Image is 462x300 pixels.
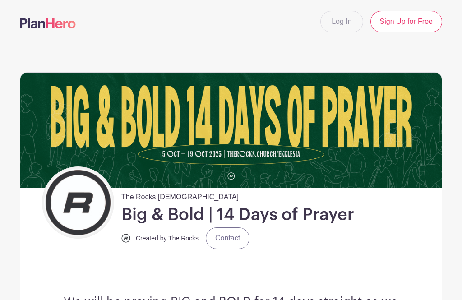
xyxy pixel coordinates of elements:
[121,188,239,203] span: The Rocks [DEMOGRAPHIC_DATA]
[20,73,442,188] img: Big&Bold%2014%20Days%20of%20Prayer_Header.png
[370,11,442,32] a: Sign Up for Free
[136,235,199,242] small: Created by The Rocks
[44,169,112,236] img: Icon%20Logo_B.jpg
[20,18,76,28] img: logo-507f7623f17ff9eddc593b1ce0a138ce2505c220e1c5a4e2b4648c50719b7d32.svg
[206,227,249,249] a: Contact
[121,234,130,243] img: Icon%20Logo_B.jpg
[320,11,363,32] a: Log In
[121,204,354,226] h1: Big & Bold | 14 Days of Prayer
